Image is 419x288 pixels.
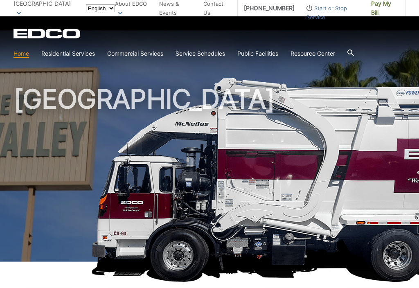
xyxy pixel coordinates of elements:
select: Select a language [86,4,115,12]
a: Resource Center [291,49,335,58]
a: Public Facilities [237,49,278,58]
a: Residential Services [41,49,95,58]
a: Commercial Services [107,49,163,58]
h1: [GEOGRAPHIC_DATA] [14,86,405,265]
a: Service Schedules [176,49,225,58]
a: Home [14,49,29,58]
a: EDCD logo. Return to the homepage. [14,29,81,38]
